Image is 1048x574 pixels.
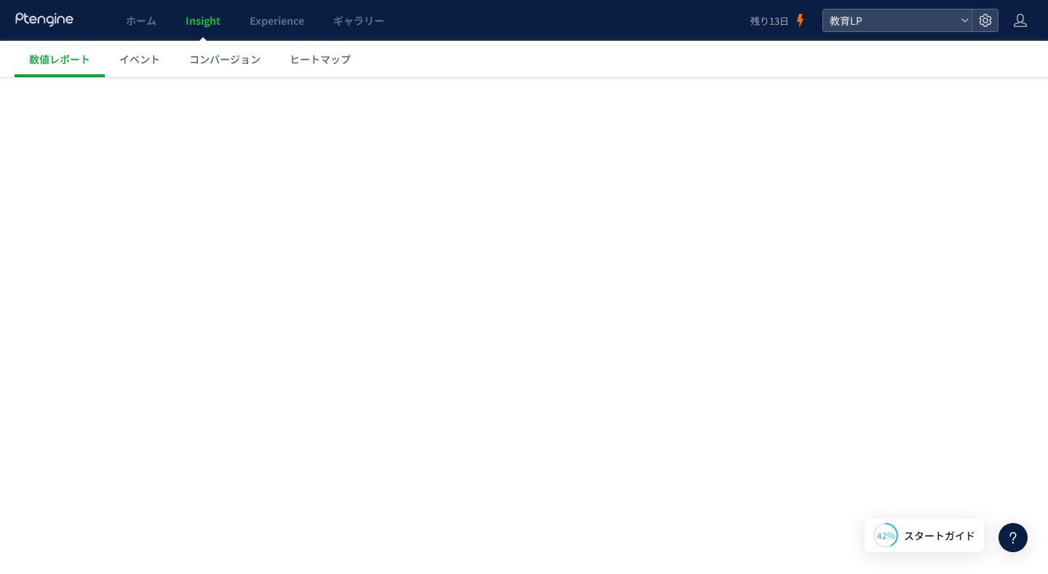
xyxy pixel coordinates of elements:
[29,52,90,66] span: 数値レポート
[825,9,955,31] span: 教育LP
[333,13,384,28] span: ギャラリー
[290,52,351,66] span: ヒートマップ
[186,13,221,28] span: Insight
[877,529,895,541] span: 42%
[904,528,975,543] span: スタートガイド
[126,13,156,28] span: ホーム
[189,52,261,66] span: コンバージョン
[750,14,789,28] span: 残り13日
[119,52,160,66] span: イベント
[250,13,304,28] span: Experience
